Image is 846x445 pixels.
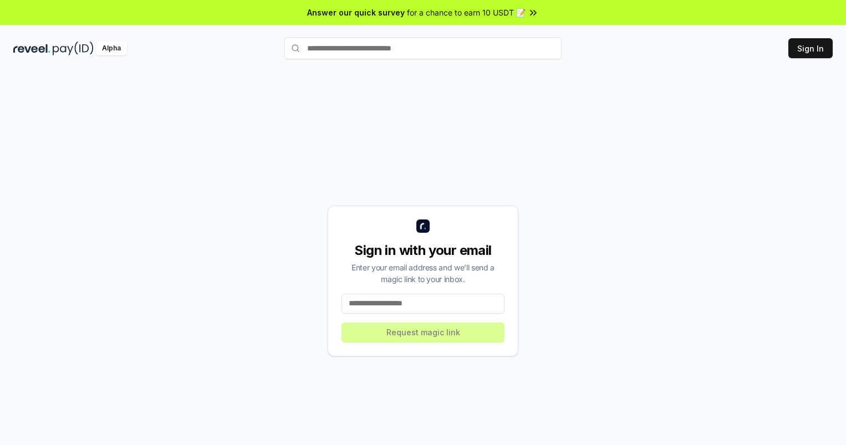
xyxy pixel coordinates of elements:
img: pay_id [53,42,94,55]
div: Alpha [96,42,127,55]
button: Sign In [788,38,833,58]
span: for a chance to earn 10 USDT 📝 [407,7,526,18]
img: logo_small [416,219,430,233]
div: Sign in with your email [342,242,504,259]
span: Answer our quick survey [307,7,405,18]
div: Enter your email address and we’ll send a magic link to your inbox. [342,262,504,285]
img: reveel_dark [13,42,50,55]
